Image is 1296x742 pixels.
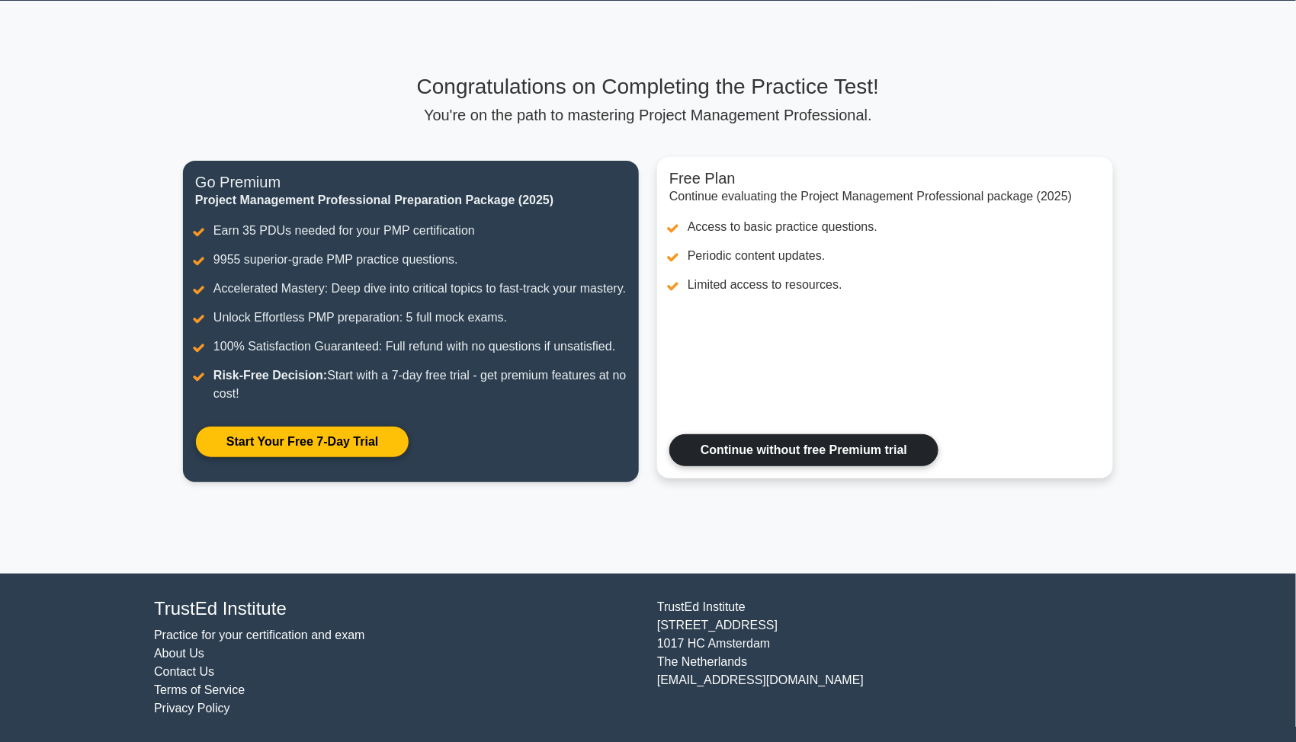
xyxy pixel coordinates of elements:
[154,598,639,620] h4: TrustEd Institute
[154,683,245,696] a: Terms of Service
[154,628,365,641] a: Practice for your certification and exam
[154,665,214,678] a: Contact Us
[154,702,230,715] a: Privacy Policy
[648,598,1151,718] div: TrustEd Institute [STREET_ADDRESS] 1017 HC Amsterdam The Netherlands [EMAIL_ADDRESS][DOMAIN_NAME]
[154,647,204,660] a: About Us
[669,434,938,466] a: Continue without free Premium trial
[183,74,1113,100] h3: Congratulations on Completing the Practice Test!
[183,106,1113,124] p: You're on the path to mastering Project Management Professional.
[195,426,409,458] a: Start Your Free 7-Day Trial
